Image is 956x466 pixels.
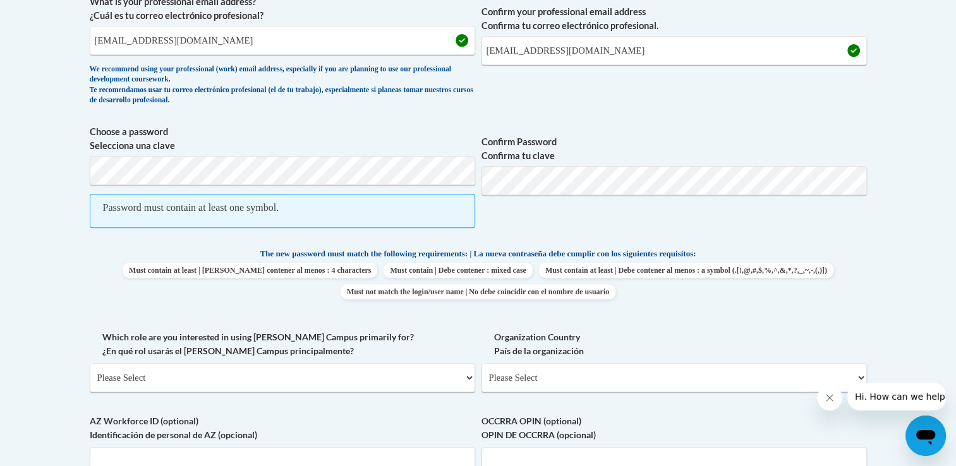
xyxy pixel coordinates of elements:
label: AZ Workforce ID (optional) Identificación de personal de AZ (opcional) [90,414,475,442]
label: Confirm Password Confirma tu clave [481,135,867,163]
span: The new password must match the following requirements: | La nueva contraseña debe cumplir con lo... [260,248,696,260]
iframe: Close message [817,385,842,410]
input: Metadata input [90,26,475,55]
div: We recommend using your professional (work) email address, especially if you are planning to use ... [90,64,475,106]
span: Must not match the login/user name | No debe coincidir con el nombre de usuario [341,284,615,299]
iframe: Button to launch messaging window [905,415,946,456]
label: Organization Country País de la organización [481,330,867,358]
iframe: Message from company [847,383,946,410]
span: Must contain at least | [PERSON_NAME] contener al menos : 4 characters [123,263,377,278]
label: Confirm your professional email address Confirma tu correo electrónico profesional. [481,5,867,33]
input: Required [481,36,867,65]
span: Hi. How can we help? [8,9,102,19]
span: Must contain at least | Debe contener al menos : a symbol (.[!,@,#,$,%,^,&,*,?,_,~,-,(,)]) [539,263,833,278]
span: Must contain | Debe contener : mixed case [384,263,532,278]
div: Password must contain at least one symbol. [103,201,279,215]
label: Which role are you interested in using [PERSON_NAME] Campus primarily for? ¿En qué rol usarás el ... [90,330,475,358]
label: Choose a password Selecciona una clave [90,125,475,153]
label: OCCRRA OPIN (optional) OPIN DE OCCRRA (opcional) [481,414,867,442]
